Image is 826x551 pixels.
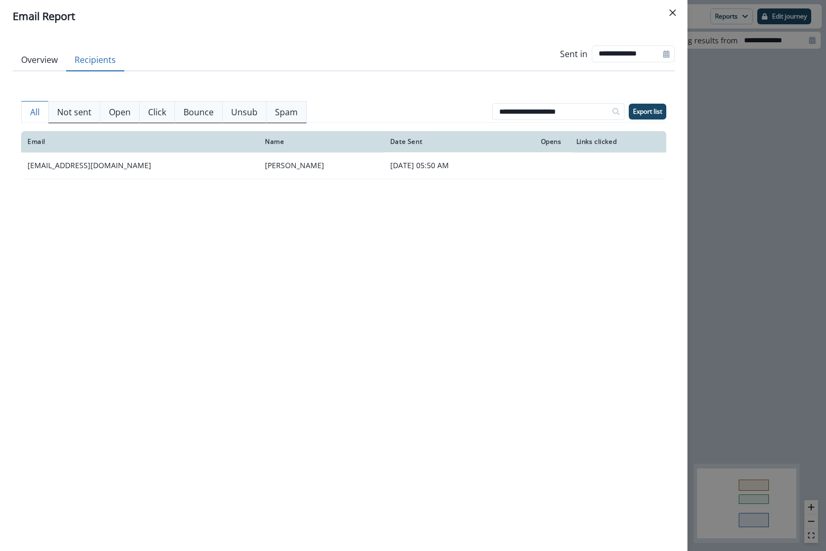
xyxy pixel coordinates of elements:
[27,137,252,146] div: Email
[13,49,66,71] button: Overview
[57,106,91,118] p: Not sent
[390,160,502,171] p: [DATE] 05:50 AM
[275,106,298,118] p: Spam
[576,137,660,146] div: Links clicked
[66,49,124,71] button: Recipients
[633,108,662,115] p: Export list
[560,48,588,60] p: Sent in
[13,8,675,24] div: Email Report
[515,137,564,146] div: Opens
[231,106,258,118] p: Unsub
[109,106,131,118] p: Open
[390,137,502,146] div: Date Sent
[148,106,166,118] p: Click
[259,152,384,179] td: [PERSON_NAME]
[183,106,214,118] p: Bounce
[664,4,681,21] button: Close
[21,152,259,179] td: [EMAIL_ADDRESS][DOMAIN_NAME]
[265,137,378,146] div: Name
[30,106,40,118] p: All
[629,104,666,120] button: Export list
